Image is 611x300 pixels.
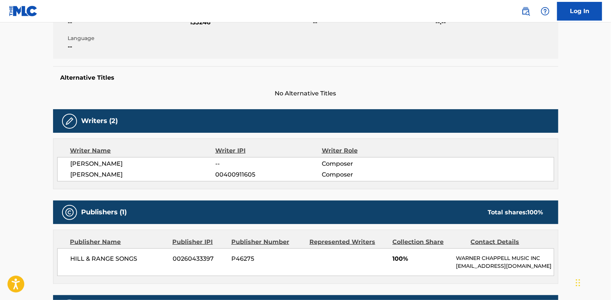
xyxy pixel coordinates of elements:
div: Help [538,4,553,19]
span: [PERSON_NAME] [71,170,216,179]
img: Writers [65,117,74,126]
span: [PERSON_NAME] [71,159,216,168]
p: [EMAIL_ADDRESS][DOMAIN_NAME] [456,262,553,270]
span: Composer [322,159,419,168]
span: I35246 [191,18,311,27]
span: Composer [322,170,419,179]
div: Writer Role [322,146,419,155]
img: help [541,7,550,16]
img: Publishers [65,208,74,217]
img: MLC Logo [9,6,38,16]
span: 100% [392,254,450,263]
div: Total shares: [488,208,543,217]
span: P46275 [231,254,304,263]
span: 00260433397 [173,254,226,263]
div: Drag [576,272,580,294]
h5: Alternative Titles [61,74,551,82]
iframe: Chat Widget [574,264,611,300]
h5: Publishers (1) [81,208,127,217]
div: Writer IPI [215,146,322,155]
div: Writer Name [70,146,216,155]
h5: Writers (2) [81,117,118,125]
span: HILL & RANGE SONGS [71,254,167,263]
div: Publisher Number [231,238,304,247]
div: Publisher IPI [173,238,226,247]
span: -- [68,42,189,51]
span: 00400911605 [215,170,321,179]
div: Publisher Name [70,238,167,247]
span: No Alternative Titles [53,89,558,98]
span: -- [313,18,434,27]
span: Language [68,34,189,42]
img: search [521,7,530,16]
span: 100 % [528,209,543,216]
div: Represented Writers [309,238,387,247]
a: Public Search [518,4,533,19]
span: --:-- [436,18,556,27]
p: WARNER CHAPPELL MUSIC INC [456,254,553,262]
div: Collection Share [392,238,465,247]
div: Contact Details [471,238,543,247]
span: -- [68,18,189,27]
a: Log In [557,2,602,21]
span: -- [215,159,321,168]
